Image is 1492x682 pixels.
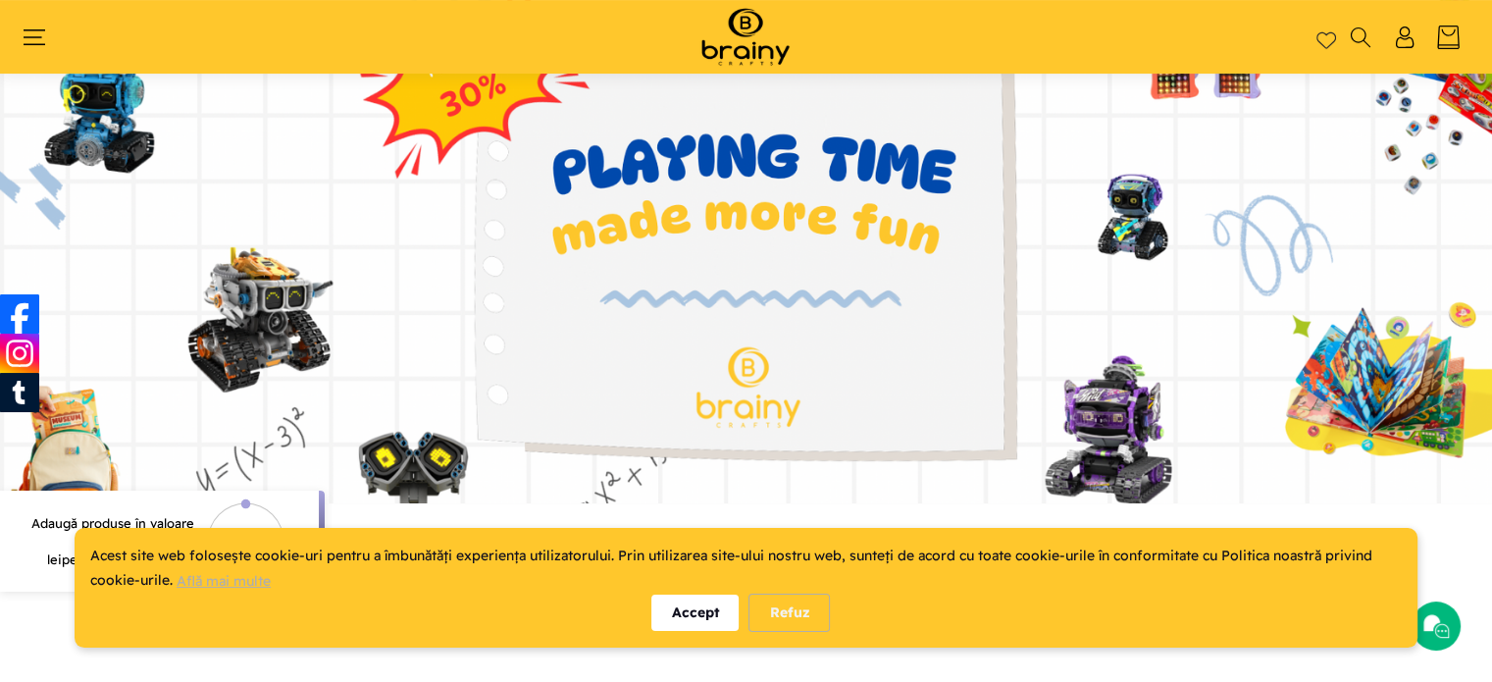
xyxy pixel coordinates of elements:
a: Află mai multe [177,572,271,590]
summary: Meniu [31,26,56,48]
div: Accept [651,595,739,631]
span: 400,00 lei [47,533,142,566]
div: Acest site web folosește cookie-uri pentru a îmbunătăți experiența utilizatorului. Prin utilizare... [90,544,1402,594]
img: Brainy Crafts [682,5,809,69]
a: Wishlist page link [1316,27,1336,47]
div: Refuz [748,594,830,632]
img: Chat icon [1421,611,1451,641]
p: Adaugă produse în valoare de pentru reducere! [26,514,199,568]
summary: Căutați [1348,26,1372,48]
